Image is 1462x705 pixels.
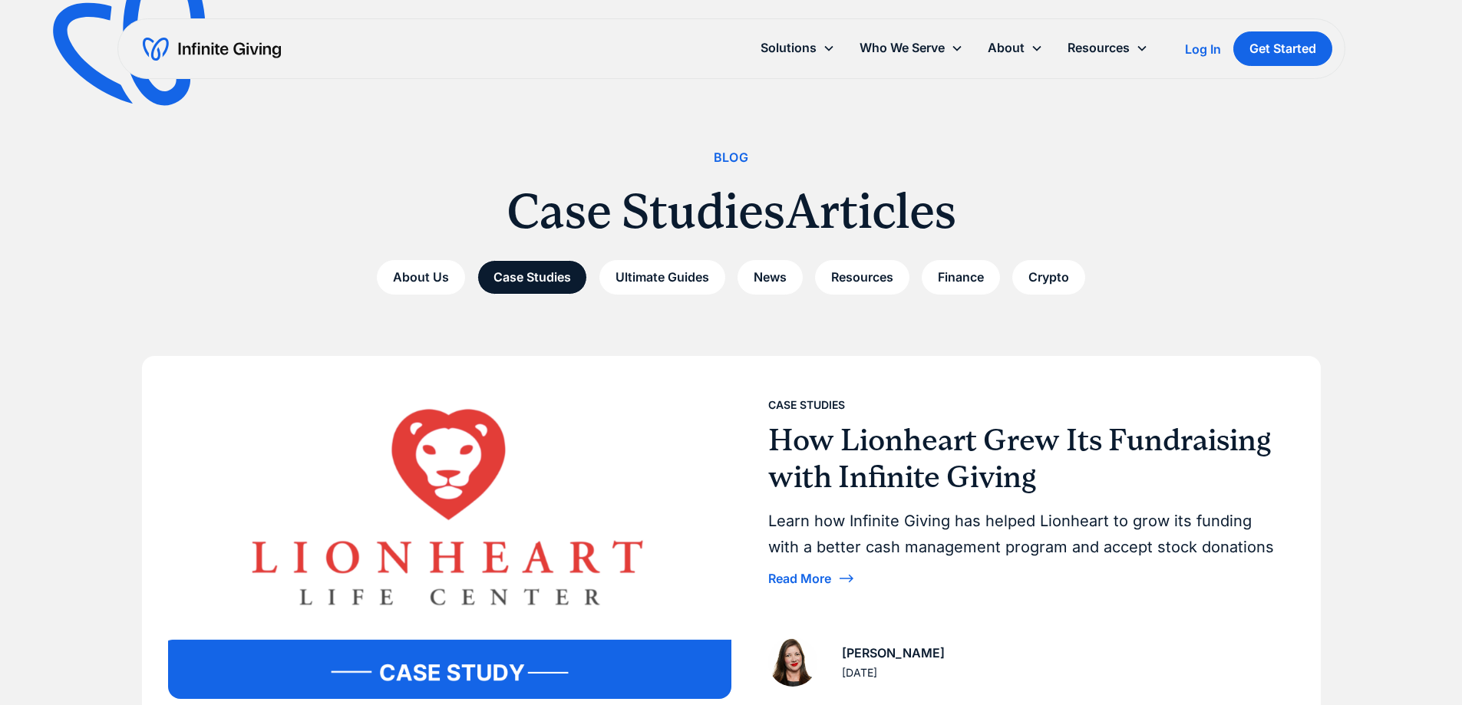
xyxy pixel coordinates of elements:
[1185,43,1221,55] div: Log In
[599,260,725,295] a: Ultimate Guides
[748,31,847,64] div: Solutions
[785,180,956,242] h1: Articles
[768,396,845,414] div: Case Studies
[768,422,1282,496] h3: How Lionheart Grew Its Fundraising with Infinite Giving
[768,508,1282,560] div: Learn how Infinite Giving has helped Lionheart to grow its funding with a better cash management ...
[1185,40,1221,58] a: Log In
[975,31,1055,64] div: About
[922,260,1000,295] a: Finance
[847,31,975,64] div: Who We Serve
[714,147,749,168] div: Blog
[815,260,909,295] a: Resources
[842,664,877,682] div: [DATE]
[842,643,945,664] div: [PERSON_NAME]
[1068,38,1130,58] div: Resources
[143,37,281,61] a: home
[860,38,945,58] div: Who We Serve
[377,260,465,295] a: About Us
[1012,260,1085,295] a: Crypto
[1233,31,1332,66] a: Get Started
[1055,31,1160,64] div: Resources
[761,38,817,58] div: Solutions
[477,260,587,295] a: Case Studies
[738,260,803,295] a: News
[988,38,1025,58] div: About
[768,572,831,585] div: Read More
[507,180,785,242] h1: Case Studies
